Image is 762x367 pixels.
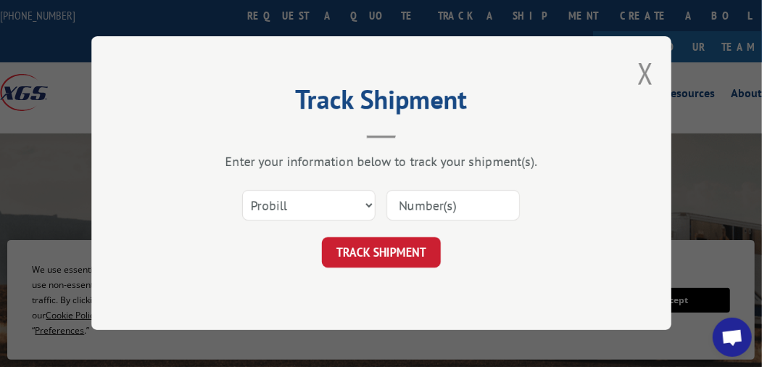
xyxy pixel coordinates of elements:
[322,238,441,268] button: TRACK SHIPMENT
[386,191,520,221] input: Number(s)
[164,154,599,170] div: Enter your information below to track your shipment(s).
[164,89,599,117] h2: Track Shipment
[637,54,653,93] button: Close modal
[713,318,752,357] div: Open chat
